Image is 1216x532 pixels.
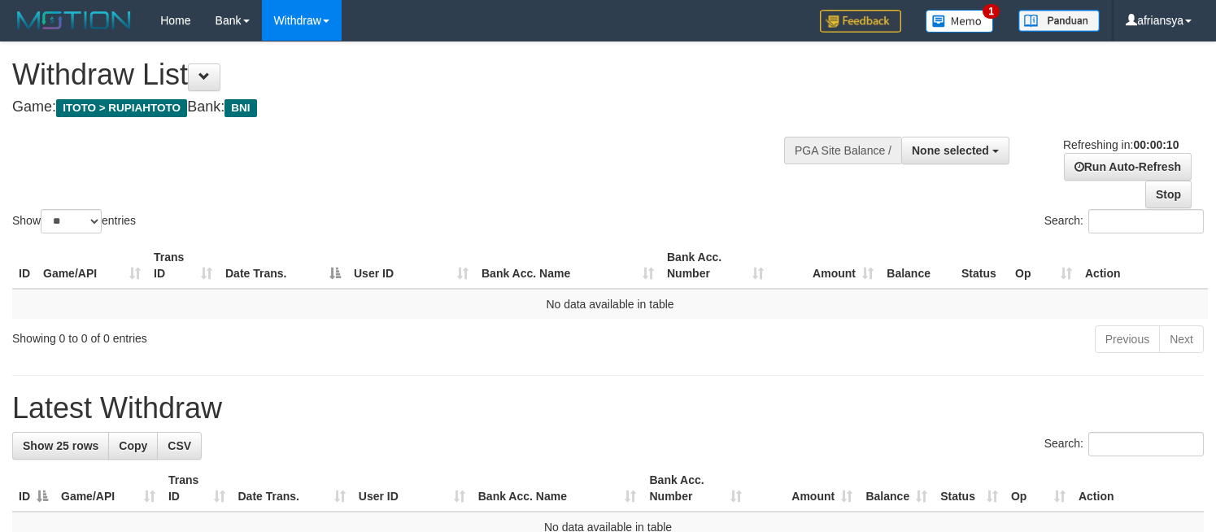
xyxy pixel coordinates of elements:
div: Showing 0 to 0 of 0 entries [12,324,495,347]
span: Copy [119,439,147,452]
span: 1 [983,4,1000,19]
span: BNI [224,99,256,117]
th: Op: activate to sort column ascending [1005,465,1072,512]
th: Bank Acc. Name: activate to sort column ascending [475,242,660,289]
a: Stop [1145,181,1192,208]
div: PGA Site Balance / [784,137,901,164]
span: CSV [168,439,191,452]
select: Showentries [41,209,102,233]
a: Next [1159,325,1204,353]
th: Amount: activate to sort column ascending [748,465,859,512]
th: Date Trans.: activate to sort column ascending [232,465,352,512]
th: Amount: activate to sort column ascending [770,242,880,289]
th: Status [955,242,1009,289]
th: Balance [880,242,955,289]
td: No data available in table [12,289,1208,319]
h1: Withdraw List [12,59,795,91]
a: CSV [157,432,202,460]
input: Search: [1088,432,1204,456]
th: Bank Acc. Name: activate to sort column ascending [472,465,643,512]
th: User ID: activate to sort column ascending [352,465,472,512]
img: MOTION_logo.png [12,8,136,33]
a: Previous [1095,325,1160,353]
button: None selected [901,137,1009,164]
h4: Game: Bank: [12,99,795,116]
th: Date Trans.: activate to sort column descending [219,242,347,289]
span: Show 25 rows [23,439,98,452]
a: Show 25 rows [12,432,109,460]
th: Balance: activate to sort column ascending [859,465,934,512]
label: Search: [1044,432,1204,456]
th: User ID: activate to sort column ascending [347,242,475,289]
th: Action [1072,465,1204,512]
th: Trans ID: activate to sort column ascending [162,465,232,512]
h1: Latest Withdraw [12,392,1204,425]
th: Game/API: activate to sort column ascending [37,242,147,289]
label: Show entries [12,209,136,233]
th: Trans ID: activate to sort column ascending [147,242,219,289]
th: Op: activate to sort column ascending [1009,242,1079,289]
img: panduan.png [1018,10,1100,32]
th: Bank Acc. Number: activate to sort column ascending [660,242,770,289]
a: Copy [108,432,158,460]
img: Feedback.jpg [820,10,901,33]
a: Run Auto-Refresh [1064,153,1192,181]
span: None selected [912,144,989,157]
th: Status: activate to sort column ascending [934,465,1005,512]
th: ID: activate to sort column descending [12,465,54,512]
img: Button%20Memo.svg [926,10,994,33]
th: Action [1079,242,1208,289]
th: Bank Acc. Number: activate to sort column ascending [643,465,747,512]
strong: 00:00:10 [1133,138,1179,151]
span: Refreshing in: [1063,138,1179,151]
th: ID [12,242,37,289]
input: Search: [1088,209,1204,233]
th: Game/API: activate to sort column ascending [54,465,162,512]
label: Search: [1044,209,1204,233]
span: ITOTO > RUPIAHTOTO [56,99,187,117]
